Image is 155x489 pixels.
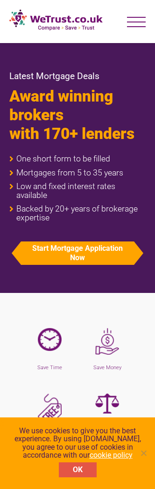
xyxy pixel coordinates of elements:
span: We use cookies to give you the best experience. By using [DOMAIN_NAME], you agree to our use of c... [9,427,146,460]
li: Mortgages from 5 to 35 years [9,168,146,177]
h5: Save Money [85,365,129,371]
button: Start Mortgage Application Now [21,241,134,265]
img: Unbiased-purple.png [95,394,119,414]
a: cookie policy [90,451,133,460]
h1: Award winning brokers with 170+ lenders [9,87,146,143]
li: Backed by 20+ years of brokerage expertise [9,204,146,222]
h5: Save Time [28,365,71,371]
span: No [139,448,148,458]
img: new-logo.png [9,9,103,31]
li: Low and fixed interest rates available [9,182,146,200]
img: save-money.png [95,328,119,355]
span: Latest [9,71,34,81]
li: One short form to be filled [9,154,146,163]
img: free-purple.png [38,394,62,427]
img: wall-clock.png [38,328,62,351]
button: OK [59,462,97,477]
span: Mortgage Deals [36,71,99,81]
